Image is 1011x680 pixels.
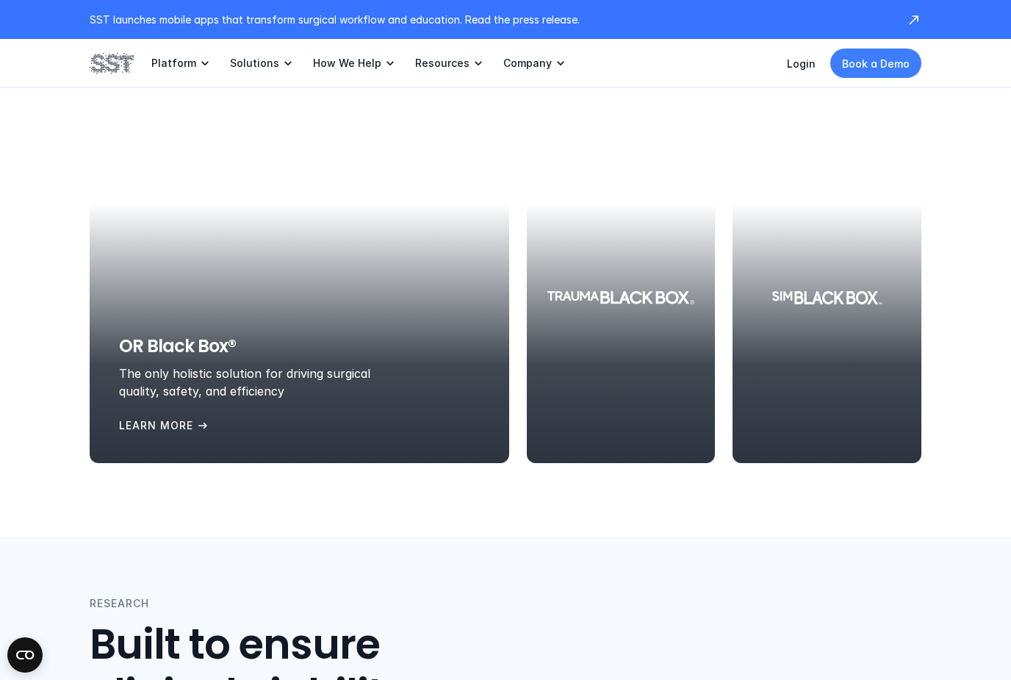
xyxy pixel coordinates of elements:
[503,57,552,70] p: Company
[119,418,193,434] p: Learn More
[90,595,149,612] p: RESEARCH
[7,637,43,673] button: Open CMP widget
[842,56,910,71] p: Book a Demo
[830,49,921,78] a: Book a Demo
[90,51,134,76] img: SST logo
[415,57,469,70] p: Resources
[151,39,212,87] a: Platform
[151,57,196,70] p: Platform
[733,132,921,463] a: SIM Black Box logo
[547,279,694,317] img: Trauma Black Box logo
[230,57,279,70] p: Solutions
[90,132,509,463] a: OR Black Box®The only holistic solution for driving surgical quality, safety, and efficiencyLearn...
[313,57,381,70] p: How We Help
[527,132,716,463] a: Trauma Black Box logo
[787,57,816,70] a: Login
[119,365,413,400] p: The only holistic solution for driving surgical quality, safety, and efficiency
[90,12,892,27] p: SST launches mobile apps that transform surgical workflow and education. Read the press release.
[119,334,237,359] h5: OR Black Box®
[754,279,901,317] img: SIM Black Box logo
